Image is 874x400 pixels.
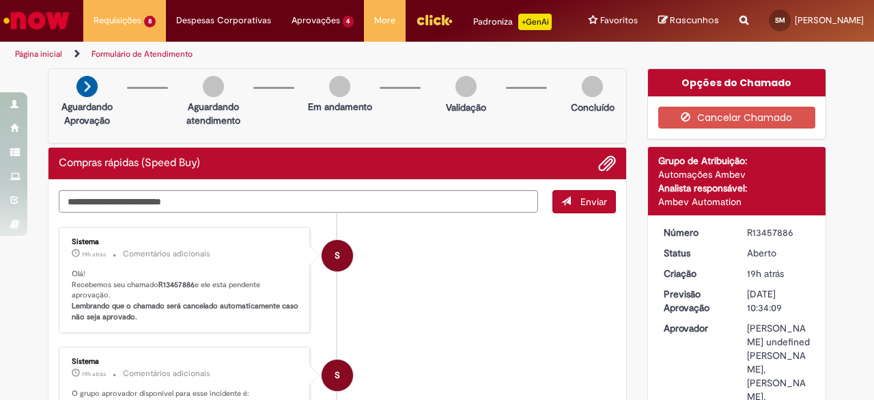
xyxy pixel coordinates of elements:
[176,14,271,27] span: Despesas Corporativas
[658,14,719,27] a: Rascunhos
[59,157,200,170] h2: Compras rápidas (Speed Buy) Histórico de tíquete
[72,358,299,366] div: Sistema
[653,321,737,335] dt: Aprovador
[123,248,210,260] small: Comentários adicionais
[59,190,538,213] textarea: Digite sua mensagem aqui...
[580,196,607,208] span: Enviar
[747,246,810,260] div: Aberto
[658,181,816,195] div: Analista responsável:
[94,14,141,27] span: Requisições
[747,267,810,280] div: 28/08/2025 13:34:09
[747,267,784,280] span: 19h atrás
[658,195,816,209] div: Ambev Automation
[335,359,340,392] span: S
[446,101,486,114] p: Validação
[123,368,210,379] small: Comentários adicionais
[180,100,246,127] p: Aguardando atendimento
[600,14,638,27] span: Favoritos
[571,101,615,114] p: Concluído
[82,250,106,258] time: 28/08/2025 13:34:21
[795,14,864,26] span: [PERSON_NAME]
[72,238,299,246] div: Sistema
[72,269,299,323] p: Olá! Recebemos seu chamado e ele esta pendente aprovação.
[455,76,477,97] img: img-circle-grey.png
[82,250,106,258] span: 19h atrás
[374,14,395,27] span: More
[10,42,572,67] ul: Trilhas de página
[658,107,816,129] button: Cancelar Chamado
[552,190,616,213] button: Enviar
[343,16,354,27] span: 4
[747,226,810,239] div: R13457886
[775,16,785,25] span: SM
[82,370,106,378] span: 19h atrás
[54,100,120,127] p: Aguardando Aprovação
[335,239,340,272] span: S
[518,14,552,30] p: +GenAi
[292,14,340,27] span: Aprovações
[15,49,62,59] a: Página inicial
[322,240,353,271] div: System
[653,246,737,260] dt: Status
[747,267,784,280] time: 28/08/2025 13:34:09
[82,370,106,378] time: 28/08/2025 13:34:18
[598,155,616,172] button: Adicionar anexos
[158,280,195,290] b: R13457886
[416,10,453,30] img: click_logo_yellow_360x200.png
[653,287,737,315] dt: Previsão Aprovação
[322,360,353,391] div: System
[648,69,826,96] div: Opções do Chamado
[658,154,816,168] div: Grupo de Atribuição:
[473,14,552,30] div: Padroniza
[76,76,98,97] img: arrow-next.png
[582,76,603,97] img: img-circle-grey.png
[203,76,224,97] img: img-circle-grey.png
[670,14,719,27] span: Rascunhos
[653,267,737,280] dt: Criação
[144,16,156,27] span: 8
[1,7,72,34] img: ServiceNow
[308,100,372,114] p: Em andamento
[72,301,300,322] b: Lembrando que o chamado será cancelado automaticamente caso não seja aprovado.
[653,226,737,239] dt: Número
[329,76,350,97] img: img-circle-grey.png
[747,287,810,315] div: [DATE] 10:34:09
[658,168,816,181] div: Automações Ambev
[91,49,193,59] a: Formulário de Atendimento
